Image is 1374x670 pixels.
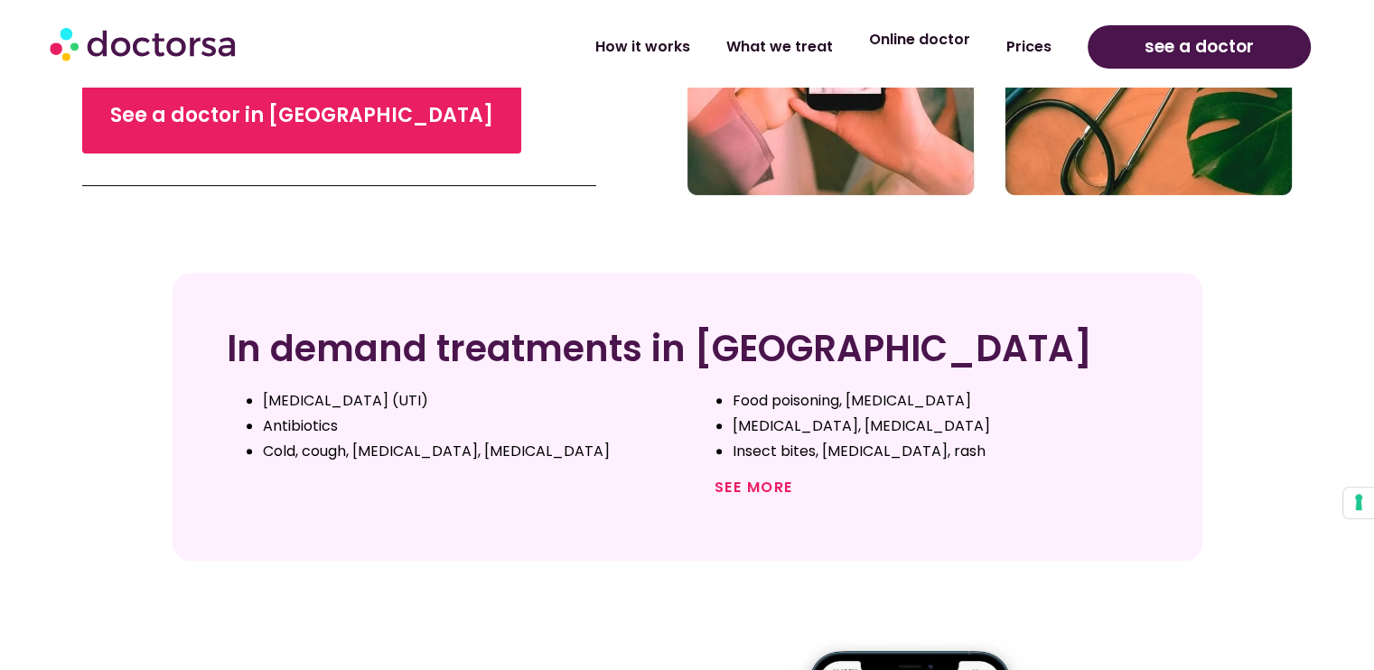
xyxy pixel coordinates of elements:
a: Online doctor [851,19,988,60]
li: Antibiotics [263,414,678,439]
li: [MEDICAL_DATA], [MEDICAL_DATA] [733,414,1148,439]
li: Insect bites, [MEDICAL_DATA], rash [733,439,1148,464]
a: What we treat [708,26,851,68]
button: Your consent preferences for tracking technologies [1343,488,1374,518]
a: Prices [988,26,1070,68]
nav: Menu [362,26,1070,68]
a: See a doctor in [GEOGRAPHIC_DATA] [82,78,521,154]
li: Food poisoning, [MEDICAL_DATA] [733,388,1148,414]
h2: In demand treatments in [GEOGRAPHIC_DATA] [227,327,1148,370]
a: See more [715,477,793,498]
span: see a doctor [1145,33,1254,61]
li: Cold, cough, [MEDICAL_DATA], [MEDICAL_DATA] [263,439,678,464]
span: See a doctor in [GEOGRAPHIC_DATA] [110,101,493,130]
li: [MEDICAL_DATA] (UTI) [263,388,678,414]
a: How it works [577,26,708,68]
a: see a doctor [1088,25,1311,69]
